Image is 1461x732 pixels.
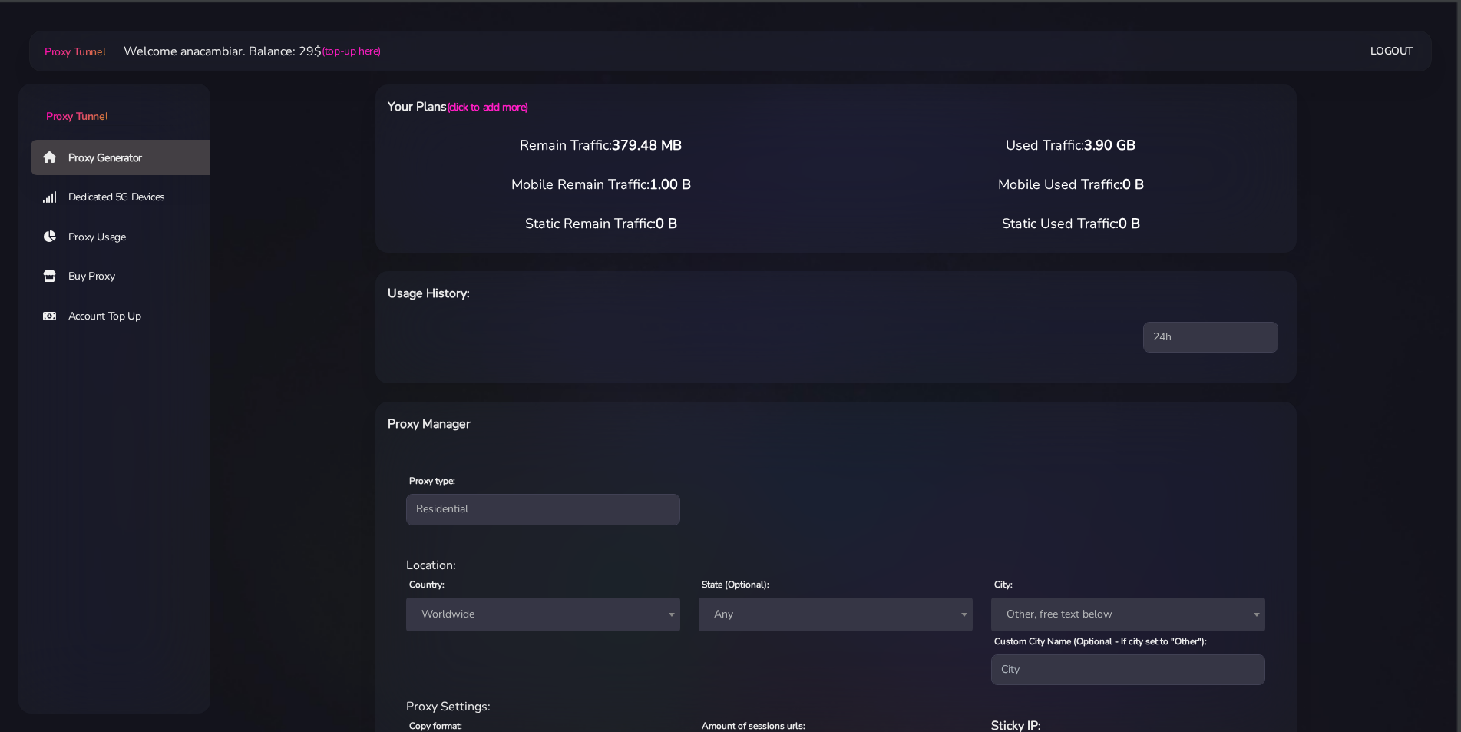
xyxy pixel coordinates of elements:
[31,299,223,334] a: Account Top Up
[366,135,836,156] div: Remain Traffic:
[699,598,973,631] span: Any
[397,556,1275,575] div: Location:
[994,634,1207,648] label: Custom City Name (Optional - If city set to "Other"):
[41,39,105,64] a: Proxy Tunnel
[1373,644,1442,713] iframe: Webchat Widget
[18,84,210,124] a: Proxy Tunnel
[836,135,1306,156] div: Used Traffic:
[1119,214,1140,233] span: 0 B
[31,140,223,175] a: Proxy Generator
[991,598,1265,631] span: Other, free text below
[46,109,107,124] span: Proxy Tunnel
[397,697,1275,716] div: Proxy Settings:
[650,175,691,194] span: 1.00 B
[708,604,964,625] span: Any
[366,174,836,195] div: Mobile Remain Traffic:
[31,220,223,255] a: Proxy Usage
[31,259,223,294] a: Buy Proxy
[994,578,1013,591] label: City:
[388,283,903,303] h6: Usage History:
[322,43,381,59] a: (top-up here)
[836,174,1306,195] div: Mobile Used Traffic:
[1122,175,1144,194] span: 0 B
[31,180,223,215] a: Dedicated 5G Devices
[1370,37,1413,65] a: Logout
[836,214,1306,234] div: Static Used Traffic:
[406,598,680,631] span: Worldwide
[415,604,671,625] span: Worldwide
[366,214,836,234] div: Static Remain Traffic:
[656,214,677,233] span: 0 B
[1000,604,1256,625] span: Other, free text below
[991,654,1265,685] input: City
[612,136,682,154] span: 379.48 MB
[388,414,903,434] h6: Proxy Manager
[45,45,105,59] span: Proxy Tunnel
[105,42,381,61] li: Welcome anacambiar. Balance: 29$
[702,578,769,591] label: State (Optional):
[409,578,445,591] label: Country:
[409,474,455,488] label: Proxy type:
[388,97,903,117] h6: Your Plans
[1084,136,1135,154] span: 3.90 GB
[447,100,528,114] a: (click to add more)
